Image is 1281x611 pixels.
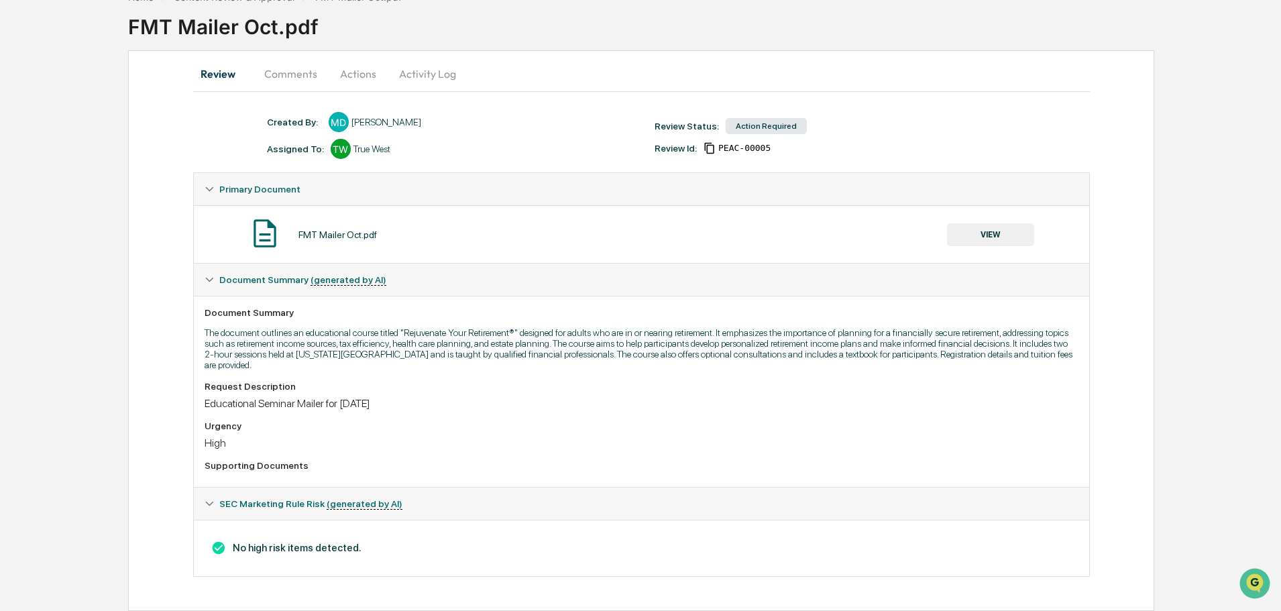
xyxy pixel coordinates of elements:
img: 8933085812038_c878075ebb4cc5468115_72.jpg [28,103,52,127]
span: • [111,182,116,193]
div: Review Id: [655,143,697,154]
div: Document Summary (generated by AI) [194,296,1089,487]
div: Primary Document [194,173,1089,205]
button: Actions [328,58,388,90]
a: 🗄️Attestations [92,269,172,293]
div: SEC Marketing Rule Risk (generated by AI) [194,488,1089,520]
a: 🔎Data Lookup [8,294,90,319]
span: Attestations [111,274,166,288]
span: [DATE] [119,182,146,193]
div: 🖐️ [13,276,24,286]
span: Data Lookup [27,300,85,313]
div: Educational Seminar Mailer for [DATE] [205,397,1078,410]
u: (generated by AI) [311,274,386,286]
button: VIEW [947,223,1034,246]
h3: No high risk items detected. [205,541,1078,555]
p: How can we help? [13,28,244,50]
div: Created By: ‎ ‎ [267,117,322,127]
img: 1746055101610-c473b297-6a78-478c-a979-82029cc54cd1 [13,103,38,127]
button: See all [208,146,244,162]
button: Activity Log [388,58,467,90]
div: secondary tabs example [193,58,1090,90]
div: Start new chat [60,103,220,116]
div: 🗄️ [97,276,108,286]
span: Pylon [133,333,162,343]
div: Document Summary [205,307,1078,318]
p: The document outlines an educational course titled "Rejuvenate Your Retirement®" designed for adu... [205,327,1078,370]
a: Powered byPylon [95,332,162,343]
div: [PERSON_NAME] [351,117,421,127]
button: Start new chat [228,107,244,123]
div: FMT Mailer Oct.pdf [128,4,1281,39]
a: 🖐️Preclearance [8,269,92,293]
div: Action Required [726,118,807,134]
span: 5af7eab8-59cc-4085-9a2d-0447c21dfd41 [718,143,771,154]
div: Document Summary (generated by AI) [194,264,1089,296]
span: [PERSON_NAME] [42,182,109,193]
span: [DATE] [119,219,146,229]
iframe: Open customer support [1238,567,1274,603]
span: Preclearance [27,274,87,288]
div: Document Summary (generated by AI) [194,520,1089,576]
div: We're available if you need us! [60,116,184,127]
div: Primary Document [194,205,1089,263]
u: (generated by AI) [327,498,402,510]
button: Review [193,58,254,90]
div: Supporting Documents [205,460,1078,471]
span: [PERSON_NAME] [42,219,109,229]
img: Document Icon [248,217,282,250]
div: Request Description [205,381,1078,392]
div: Past conversations [13,149,90,160]
div: 🔎 [13,301,24,312]
img: Tammy Steffen [13,170,35,191]
span: Primary Document [219,184,300,195]
div: FMT Mailer Oct.pdf [298,229,377,240]
div: MD [329,112,349,132]
span: Document Summary [219,274,386,285]
img: Tammy Steffen [13,206,35,227]
div: Review Status: [655,121,719,131]
div: High [205,437,1078,449]
div: True West [353,144,390,154]
div: Assigned To: [267,144,324,154]
div: Urgency [205,421,1078,431]
button: Comments [254,58,328,90]
span: SEC Marketing Rule Risk [219,498,402,509]
div: TW [331,139,351,159]
span: • [111,219,116,229]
